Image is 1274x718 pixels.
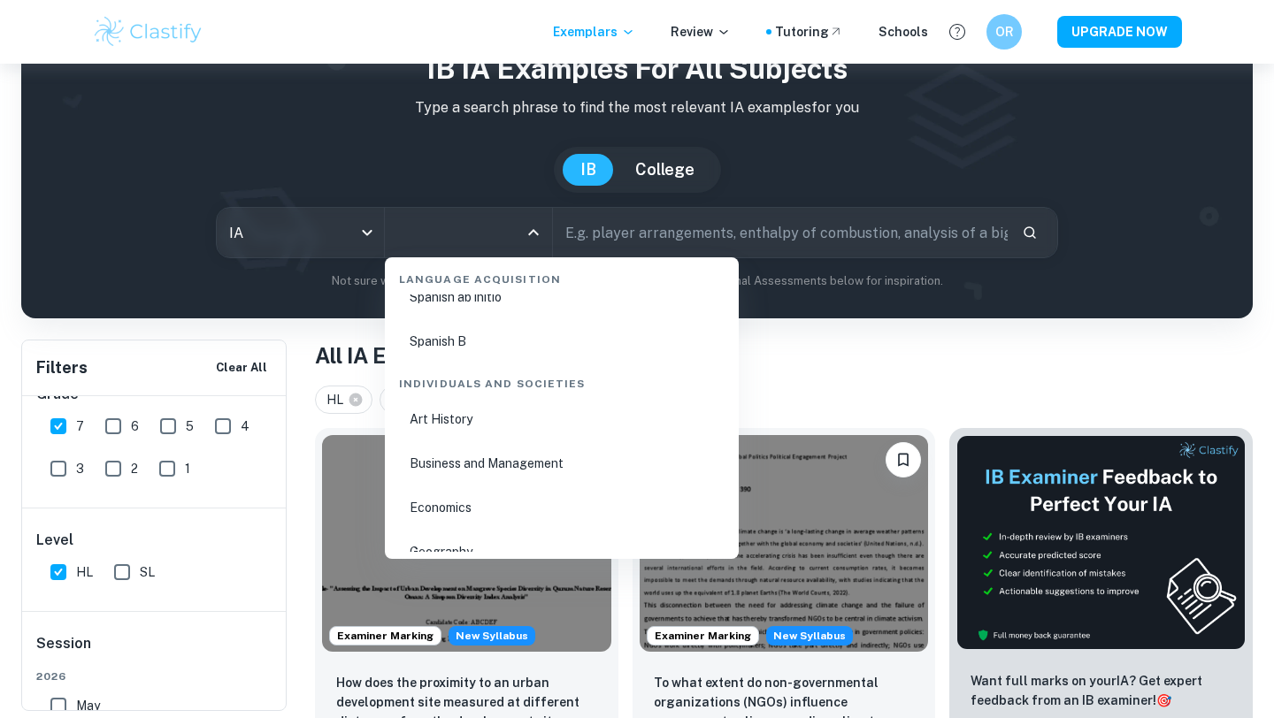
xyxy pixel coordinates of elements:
li: Economics [392,487,732,528]
span: Examiner Marking [648,628,758,644]
div: HL [315,386,372,414]
button: Clear All [211,355,272,381]
span: HL [326,390,351,409]
h1: All IA Examples [315,340,1253,371]
h6: Level [36,530,273,551]
p: Want full marks on your IA ? Get expert feedback from an IB examiner! [971,671,1232,710]
span: 6 [131,416,139,436]
button: College [618,154,712,186]
button: Close [521,220,546,245]
button: IB [563,154,614,186]
img: Thumbnail [956,435,1246,650]
span: 4 [241,416,249,436]
div: Individuals and Societies [392,362,732,399]
span: 🎯 [1156,693,1171,707]
input: E.g. player arrangements, enthalpy of combustion, analysis of a big city... [553,208,1008,257]
h6: Filters [36,355,88,380]
li: Spanish B [392,321,732,362]
span: New Syllabus [449,626,535,645]
img: Clastify logo [92,14,204,50]
div: Starting from the May 2026 session, the ESS IA requirements have changed. We created this exempla... [449,626,535,645]
span: 2 [131,459,138,478]
span: 2026 [36,668,273,684]
a: Tutoring [775,22,843,42]
button: Bookmark [886,442,921,477]
a: Schools [879,22,928,42]
span: 5 [186,416,194,436]
button: UPGRADE NOW [1057,16,1182,48]
div: Language Acquisition [392,257,732,294]
span: New Syllabus [766,626,853,645]
h1: IB IA examples for all subjects [35,48,1239,90]
span: 1 [185,459,190,478]
span: SL [140,562,155,582]
span: 7 [76,416,84,436]
div: Starting from the May 2026 session, the Global Politics Engagement Activity requirements have cha... [766,626,853,645]
span: May [76,696,100,715]
div: IA [217,208,384,257]
li: Art History [392,399,732,439]
p: Type a search phrase to find the most relevant IA examples for you [35,97,1239,118]
button: OR [986,14,1022,50]
p: Review [671,22,731,42]
li: Geography [392,531,732,572]
span: 3 [76,459,84,478]
h6: Session [36,633,273,668]
img: Global Politics Engagement Activity IA example thumbnail: To what extent do non-governmental organ [640,435,929,652]
button: Search [1015,218,1045,248]
img: ESS IA example thumbnail: How does the proximity to an urban devel [322,435,611,652]
li: Spanish ab initio [392,277,732,317]
h6: OR [994,22,1015,42]
p: Exemplars [553,22,635,42]
div: 7 [380,386,428,414]
span: Examiner Marking [330,628,441,644]
span: HL [76,562,93,582]
li: Business and Management [392,443,732,484]
p: Not sure what to search for? You can always look through our example Internal Assessments below f... [35,272,1239,290]
button: Help and Feedback [942,17,972,47]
